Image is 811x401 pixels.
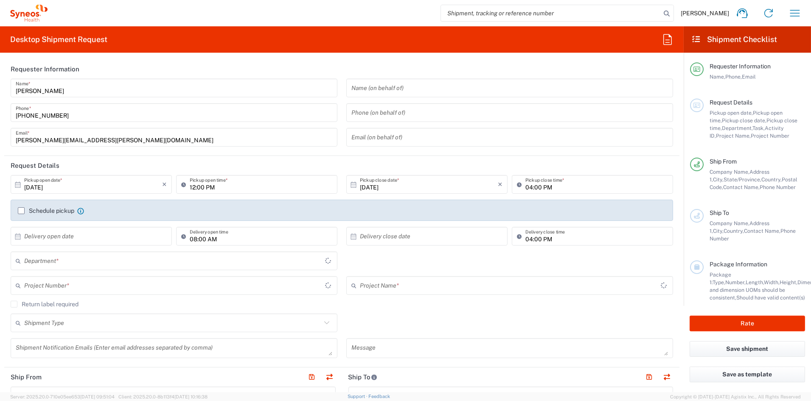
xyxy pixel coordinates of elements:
[710,158,737,165] span: Ship From
[742,73,756,80] span: Email
[690,341,805,357] button: Save shipment
[11,161,59,170] h2: Request Details
[118,394,208,399] span: Client: 2025.20.0-8b113f4
[710,99,752,106] span: Request Details
[722,117,766,124] span: Pickup close date,
[764,279,780,285] span: Width,
[723,184,760,190] span: Contact Name,
[690,367,805,382] button: Save as template
[498,178,502,191] i: ×
[18,207,74,214] label: Schedule pickup
[780,279,797,285] span: Height,
[710,209,729,216] span: Ship To
[10,34,107,45] h2: Desktop Shipment Request
[710,73,725,80] span: Name,
[670,393,801,401] span: Copyright © [DATE]-[DATE] Agistix Inc., All Rights Reserved
[11,301,79,308] label: Return label required
[681,9,729,17] span: [PERSON_NAME]
[725,73,742,80] span: Phone,
[80,394,115,399] span: [DATE] 09:51:04
[710,261,767,268] span: Package Information
[174,394,208,399] span: [DATE] 10:16:38
[713,228,724,234] span: City,
[441,5,661,21] input: Shipment, tracking or reference number
[710,110,753,116] span: Pickup open date,
[690,316,805,331] button: Rate
[724,228,744,234] span: Country,
[761,176,782,183] span: Country,
[760,184,796,190] span: Phone Number
[11,65,79,73] h2: Requester Information
[348,373,378,381] h2: Ship To
[11,373,42,381] h2: Ship From
[713,279,725,285] span: Type,
[162,178,167,191] i: ×
[691,34,777,45] h2: Shipment Checklist
[713,176,724,183] span: City,
[710,271,731,285] span: Package 1:
[10,394,115,399] span: Server: 2025.20.0-710e05ee653
[348,394,369,399] a: Support
[752,125,765,131] span: Task,
[746,279,764,285] span: Length,
[722,125,752,131] span: Department,
[368,394,390,399] a: Feedback
[725,279,746,285] span: Number,
[710,169,749,175] span: Company Name,
[751,133,789,139] span: Project Number
[710,63,771,70] span: Requester Information
[710,220,749,226] span: Company Name,
[724,176,761,183] span: State/Province,
[744,228,780,234] span: Contact Name,
[736,294,805,301] span: Should have valid content(s)
[716,133,751,139] span: Project Name,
